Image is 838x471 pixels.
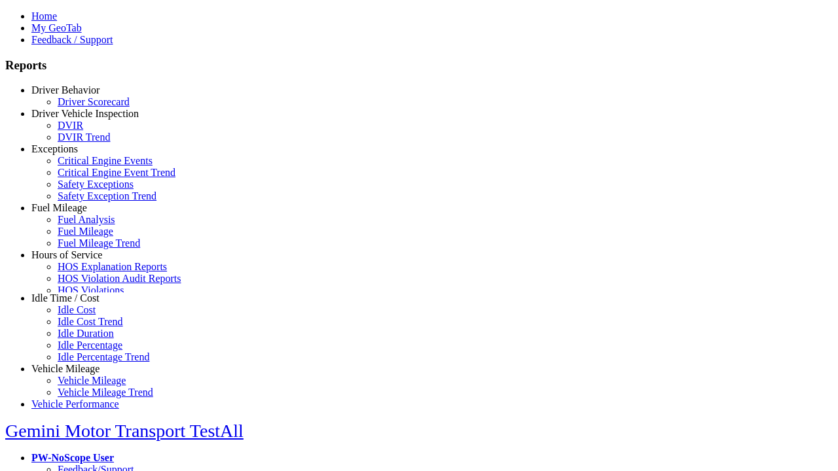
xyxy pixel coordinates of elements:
[58,155,153,166] a: Critical Engine Events
[58,328,114,339] a: Idle Duration
[31,249,102,260] a: Hours of Service
[31,292,100,304] a: Idle Time / Cost
[58,190,156,201] a: Safety Exception Trend
[58,273,181,284] a: HOS Violation Audit Reports
[31,10,57,22] a: Home
[31,22,82,33] a: My GeoTab
[58,167,175,178] a: Critical Engine Event Trend
[31,34,113,45] a: Feedback / Support
[58,237,140,249] a: Fuel Mileage Trend
[58,340,122,351] a: Idle Percentage
[58,375,126,386] a: Vehicle Mileage
[31,108,139,119] a: Driver Vehicle Inspection
[31,143,78,154] a: Exceptions
[58,214,115,225] a: Fuel Analysis
[58,131,110,143] a: DVIR Trend
[31,84,100,96] a: Driver Behavior
[58,120,83,131] a: DVIR
[58,304,96,315] a: Idle Cost
[58,226,113,237] a: Fuel Mileage
[58,285,124,296] a: HOS Violations
[58,387,153,398] a: Vehicle Mileage Trend
[58,179,134,190] a: Safety Exceptions
[58,261,167,272] a: HOS Explanation Reports
[31,398,119,410] a: Vehicle Performance
[31,452,114,463] a: PW-NoScope User
[58,351,149,362] a: Idle Percentage Trend
[5,58,833,73] h3: Reports
[31,363,100,374] a: Vehicle Mileage
[58,96,130,107] a: Driver Scorecard
[31,202,87,213] a: Fuel Mileage
[5,421,244,441] a: Gemini Motor Transport TestAll
[58,316,123,327] a: Idle Cost Trend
